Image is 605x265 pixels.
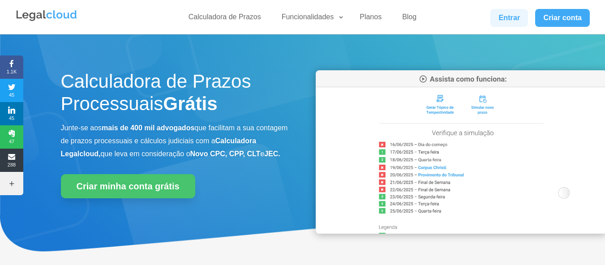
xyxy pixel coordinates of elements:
a: Funcionalidades [276,13,345,26]
a: Entrar [490,9,528,27]
p: Junte-se aos que facilitam a sua contagem de prazos processuais e cálculos judiciais com a que le... [61,122,289,160]
a: Calculadora de Prazos [183,13,266,26]
img: Legalcloud Logo [15,9,78,22]
a: Criar minha conta grátis [61,174,195,198]
h1: Calculadora de Prazos Processuais [61,70,289,120]
b: Calculadora Legalcloud, [61,137,257,158]
a: Blog [397,13,422,26]
strong: Grátis [163,93,217,114]
a: Criar conta [535,9,590,27]
a: Planos [354,13,387,26]
b: mais de 400 mil advogados [102,124,194,132]
b: JEC. [264,150,280,158]
a: Logo da Legalcloud [15,16,78,24]
b: Novo CPC, CPP, CLT [190,150,261,158]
